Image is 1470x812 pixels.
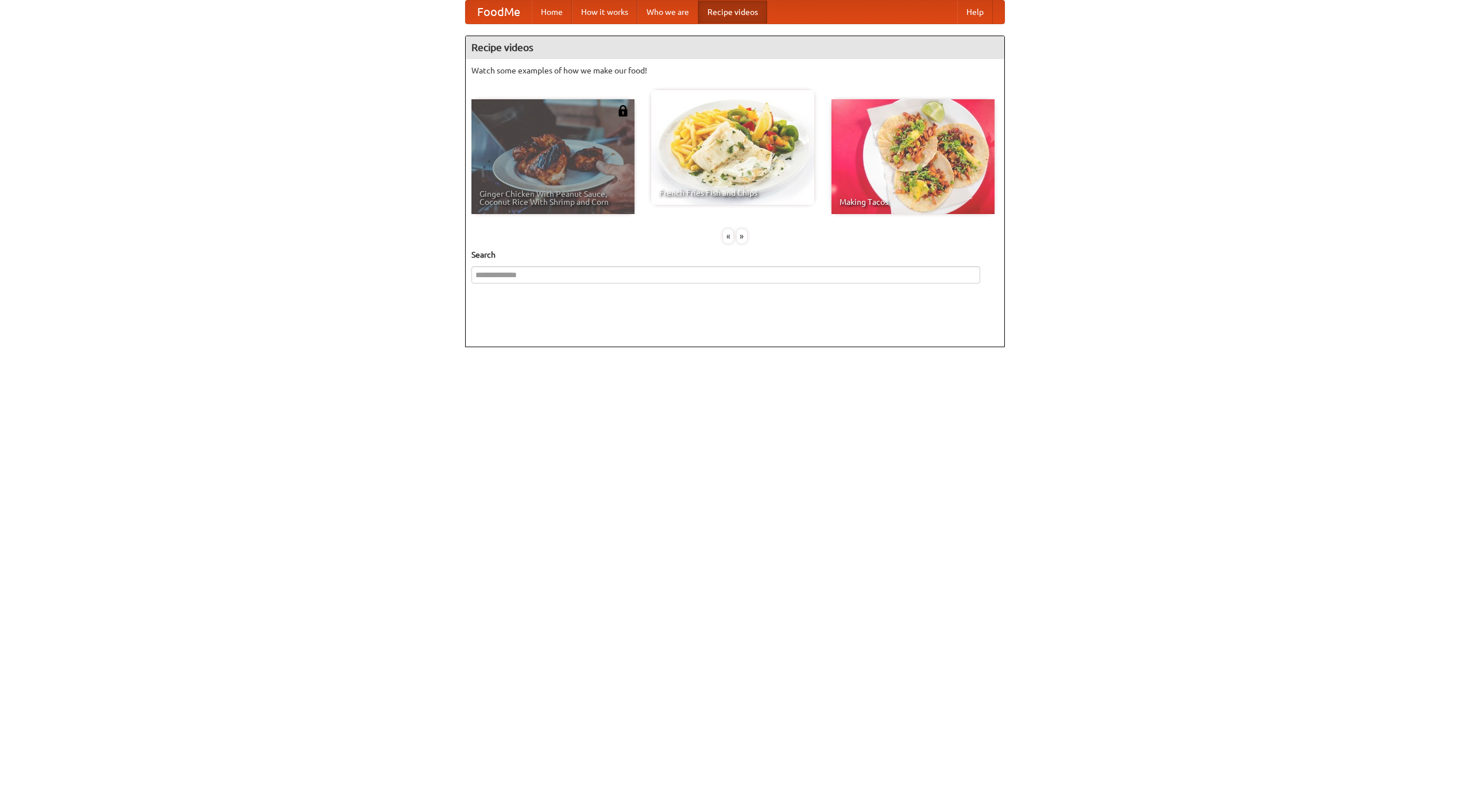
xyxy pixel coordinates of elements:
a: Making Tacos [831,99,995,214]
a: Recipe videos [698,1,767,24]
a: How it works [572,1,637,24]
h4: Recipe videos [466,36,1004,59]
a: FoodMe [466,1,532,24]
span: French Fries Fish and Chips [659,189,806,197]
a: French Fries Fish and Chips [651,90,814,205]
h5: Search [471,249,999,261]
a: Help [957,1,993,24]
div: » [737,229,747,243]
div: « [723,229,733,243]
a: Who we are [637,1,698,24]
span: Making Tacos [840,198,987,206]
a: Home [532,1,572,24]
p: Watch some examples of how we make our food! [471,65,999,76]
img: 483408.png [617,105,629,116]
